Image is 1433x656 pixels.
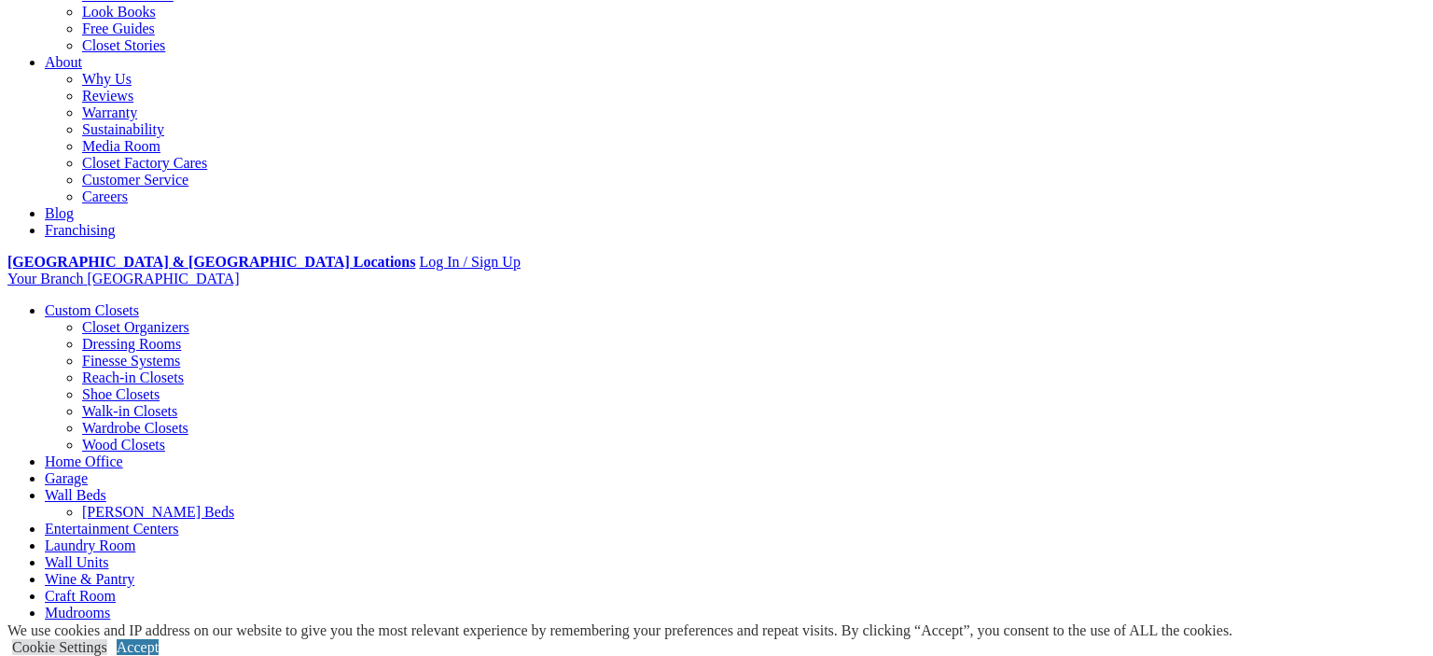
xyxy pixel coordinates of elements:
a: Log In / Sign Up [419,254,520,270]
a: Cookie Settings [12,639,107,655]
a: Blog [45,205,74,221]
a: Warranty [82,105,137,120]
a: Wall Units [45,554,108,570]
a: Reach-in Closets [82,370,184,385]
a: Wardrobe Closets [82,420,188,436]
a: Closet Stories [82,37,165,53]
a: Why Us [82,71,132,87]
a: Craft Room [45,588,116,604]
a: Sustainability [82,121,164,137]
a: Home Office [45,454,123,469]
a: Free Guides [82,21,155,36]
span: [GEOGRAPHIC_DATA] [87,271,239,286]
a: Mudrooms [45,605,110,621]
a: Careers [82,188,128,204]
a: Accept [117,639,159,655]
a: Garage [45,470,88,486]
a: Closet Factory Cares [82,155,207,171]
a: About [45,54,82,70]
a: Shoe Closets [82,386,160,402]
a: Walk-in Closets [82,403,177,419]
a: [GEOGRAPHIC_DATA] & [GEOGRAPHIC_DATA] Locations [7,254,415,270]
a: Finesse Systems [82,353,180,369]
a: [PERSON_NAME] Beds [82,504,234,520]
a: Wine & Pantry [45,571,134,587]
a: Dressing Rooms [82,336,181,352]
a: Wood Closets [82,437,165,453]
a: Customer Service [82,172,188,188]
a: Your Branch [GEOGRAPHIC_DATA] [7,271,240,286]
a: Entertainment Centers [45,521,179,537]
a: Wall Beds [45,487,106,503]
a: Laundry Room [45,537,135,553]
a: Look Books [82,4,156,20]
div: We use cookies and IP address on our website to give you the most relevant experience by remember... [7,622,1232,639]
span: Your Branch [7,271,83,286]
a: Reviews [82,88,133,104]
a: Custom Closets [45,302,139,318]
a: Franchising [45,222,116,238]
a: Kid Spaces [45,621,112,637]
a: Media Room [82,138,160,154]
a: Closet Organizers [82,319,189,335]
